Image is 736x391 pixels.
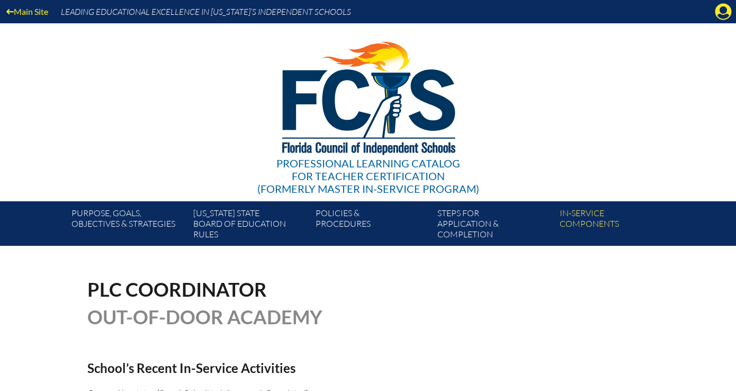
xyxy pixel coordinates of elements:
span: Out-of-Door Academy [87,305,322,328]
a: Policies &Procedures [311,206,433,246]
span: PLC Coordinator [87,278,267,301]
img: FCISlogo221.eps [259,23,478,168]
a: Steps forapplication & completion [433,206,555,246]
a: [US_STATE] StateBoard of Education rules [189,206,311,246]
a: In-servicecomponents [555,206,677,246]
svg: Manage account [715,3,732,20]
a: Main Site [2,4,52,19]
a: Purpose, goals,objectives & strategies [67,206,189,246]
h2: School’s Recent In-Service Activities [87,360,460,376]
a: Professional Learning Catalog for Teacher Certification(formerly Master In-service Program) [253,21,483,197]
span: for Teacher Certification [292,170,445,182]
div: Professional Learning Catalog (formerly Master In-service Program) [257,157,479,195]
